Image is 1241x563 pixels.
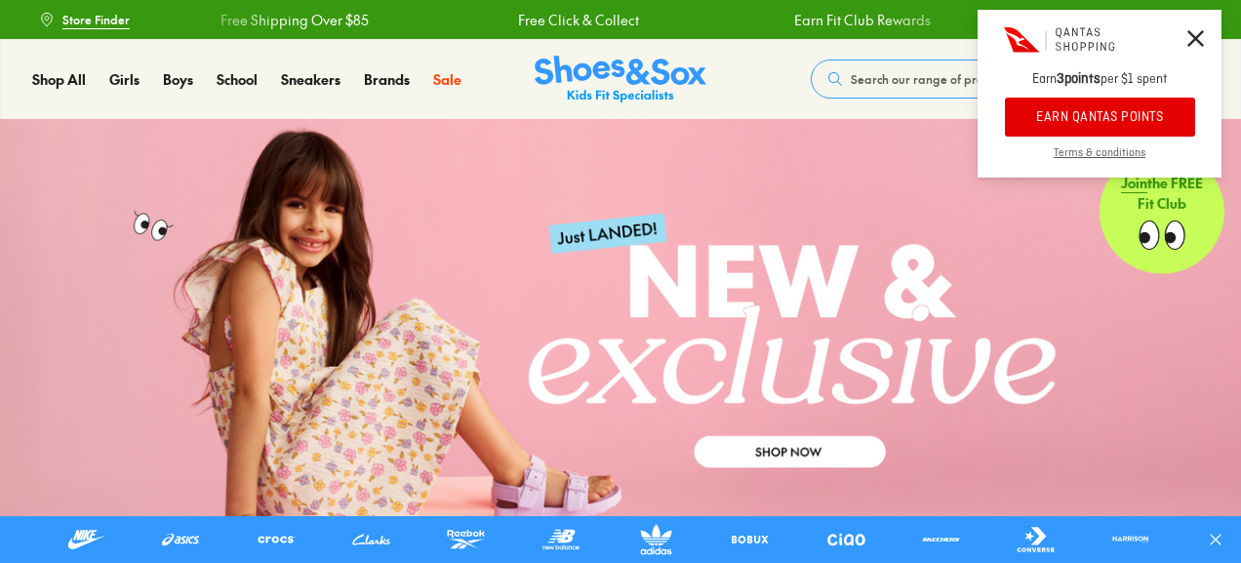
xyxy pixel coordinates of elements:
a: Sneakers [281,69,340,90]
a: Shoes & Sox [535,56,706,103]
a: Brands [364,69,410,90]
a: Earn Fit Club Rewards [750,10,887,30]
a: Free Shipping Over $85 [178,10,326,30]
img: SNS_Logo_Responsive.svg [535,56,706,103]
span: Shop All [32,69,86,89]
span: Girls [109,69,140,89]
a: School [217,69,258,90]
span: School [217,69,258,89]
span: Store Finder [62,11,130,28]
a: Book a FREE Expert Fitting [1035,2,1202,37]
span: Sneakers [281,69,340,89]
span: Join [1121,178,1147,197]
span: Search our range of products [851,70,1012,88]
a: Store Finder [39,2,130,37]
a: Girls [109,69,140,90]
span: Sale [433,69,461,89]
span: Boys [163,69,193,89]
a: Jointhe FREE Fit Club [1100,118,1224,274]
a: Boys [163,69,193,90]
p: Earn per $1 spent [978,70,1221,98]
button: EARN QANTAS POINTS [1005,98,1195,137]
a: Shop All [32,69,86,90]
p: the FREE Fit Club [1100,162,1224,234]
a: Terms & conditions [978,146,1221,178]
span: Brands [364,69,410,89]
strong: 3 points [1057,70,1101,88]
button: Search our range of products [811,60,1092,99]
a: Free Click & Collect [474,10,595,30]
a: Sale [433,69,461,90]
